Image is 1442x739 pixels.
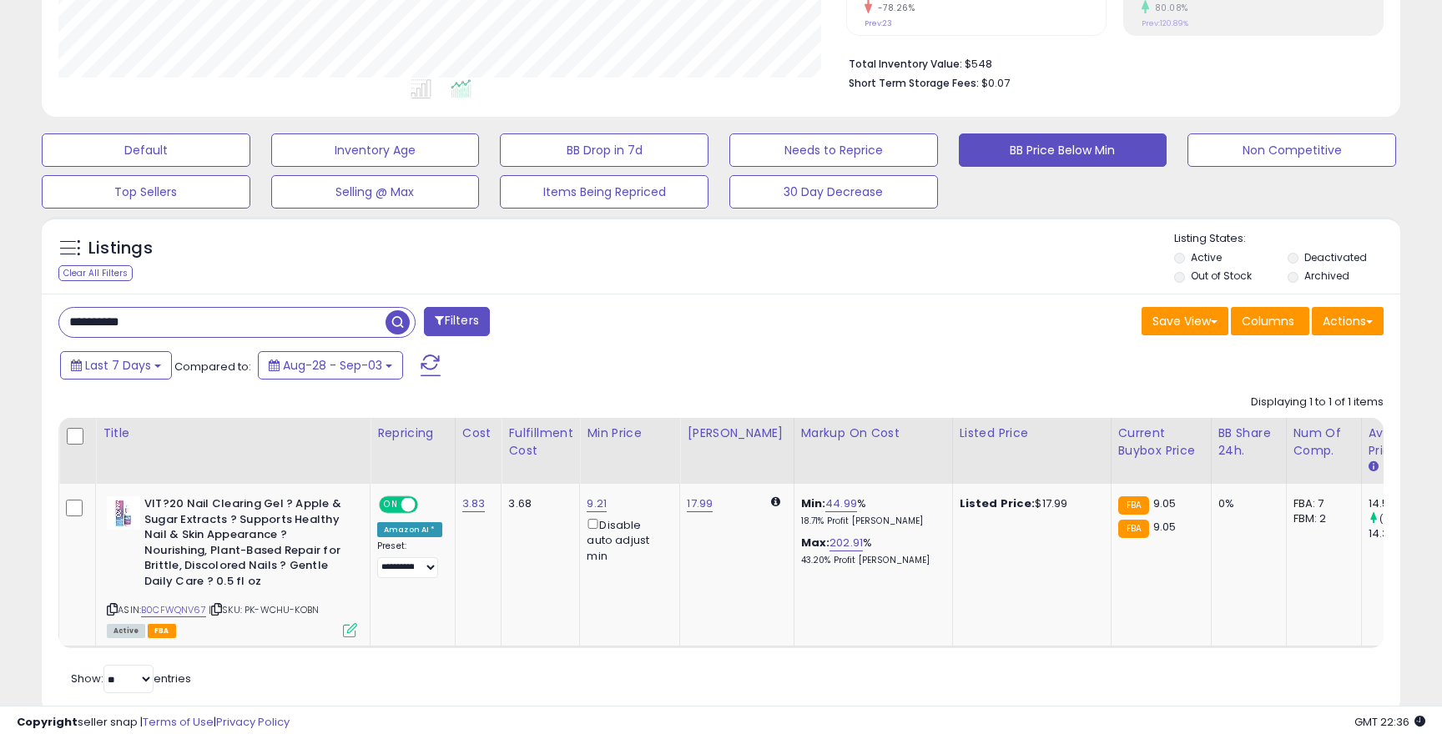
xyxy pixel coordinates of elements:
[42,175,250,209] button: Top Sellers
[801,496,940,527] div: %
[801,555,940,566] p: 43.20% Profit [PERSON_NAME]
[1242,313,1294,329] span: Columns
[144,496,347,593] b: VIT?20 Nail Clearing Gel ? Apple & Sugar Extracts ? Supports Healthy Nail & Skin Appearance ? Nou...
[1118,520,1149,538] small: FBA
[960,496,1098,511] div: $17.99
[960,425,1104,442] div: Listed Price
[825,495,857,512] a: 44.99
[1142,18,1188,28] small: Prev: 120.89%
[801,515,940,527] p: 18.71% Profit [PERSON_NAME]
[1251,395,1384,410] div: Displaying 1 to 1 of 1 items
[829,535,863,551] a: 202.91
[1187,133,1396,167] button: Non Competitive
[849,76,979,90] b: Short Term Storage Fees:
[801,535,940,566] div: %
[1174,231,1399,247] p: Listing States:
[587,515,667,564] div: Disable auto adjust min
[283,357,382,374] span: Aug-28 - Sep-03
[1218,496,1273,511] div: 0%
[148,624,176,638] span: FBA
[1218,425,1279,460] div: BB Share 24h.
[85,357,151,374] span: Last 7 Days
[1304,250,1367,264] label: Deactivated
[1369,425,1429,460] div: Avg Win Price
[872,2,915,14] small: -78.26%
[58,265,133,281] div: Clear All Filters
[42,133,250,167] button: Default
[1293,425,1354,460] div: Num of Comp.
[174,359,251,375] span: Compared to:
[103,425,363,442] div: Title
[271,133,480,167] button: Inventory Age
[849,53,1371,73] li: $548
[729,133,938,167] button: Needs to Reprice
[1191,250,1222,264] label: Active
[71,671,191,686] span: Show: entries
[865,18,892,28] small: Prev: 23
[508,496,567,511] div: 3.68
[729,175,938,209] button: 30 Day Decrease
[1369,526,1436,541] div: 14.39
[209,603,319,616] span: | SKU: PK-WCHU-KOBN
[377,522,442,537] div: Amazon AI *
[1369,496,1436,511] div: 14.59
[1149,2,1188,14] small: 80.08%
[960,495,1036,511] b: Listed Price:
[416,498,442,512] span: OFF
[141,603,206,617] a: B0CFWQNV67
[17,714,78,730] strong: Copyright
[687,495,713,512] a: 17.99
[794,418,952,484] th: The percentage added to the cost of goods (COGS) that forms the calculator for Min & Max prices.
[462,425,495,442] div: Cost
[849,57,962,71] b: Total Inventory Value:
[143,714,214,730] a: Terms of Use
[381,498,401,512] span: ON
[587,495,607,512] a: 9.21
[107,496,357,636] div: ASIN:
[462,495,486,512] a: 3.83
[1118,496,1149,515] small: FBA
[377,425,448,442] div: Repricing
[1293,496,1349,511] div: FBA: 7
[500,175,708,209] button: Items Being Repriced
[1312,307,1384,335] button: Actions
[88,237,153,260] h5: Listings
[801,425,945,442] div: Markup on Cost
[500,133,708,167] button: BB Drop in 7d
[801,495,826,511] b: Min:
[424,307,489,336] button: Filters
[107,496,140,530] img: 41j7ViGzsGL._SL40_.jpg
[1153,519,1177,535] span: 9.05
[981,75,1010,91] span: $0.07
[508,425,572,460] div: Fulfillment Cost
[216,714,290,730] a: Privacy Policy
[377,540,442,578] div: Preset:
[687,425,786,442] div: [PERSON_NAME]
[258,351,403,380] button: Aug-28 - Sep-03
[1304,269,1349,283] label: Archived
[1369,460,1379,475] small: Avg Win Price.
[1118,425,1204,460] div: Current Buybox Price
[17,715,290,731] div: seller snap | |
[959,133,1167,167] button: BB Price Below Min
[271,175,480,209] button: Selling @ Max
[801,535,830,550] b: Max:
[60,351,172,380] button: Last 7 Days
[1379,512,1413,525] small: (1.39%)
[1153,495,1177,511] span: 9.05
[1293,511,1349,526] div: FBM: 2
[1142,307,1228,335] button: Save View
[1231,307,1309,335] button: Columns
[107,624,145,638] span: All listings currently available for purchase on Amazon
[1354,714,1425,730] span: 2025-09-11 22:36 GMT
[1191,269,1252,283] label: Out of Stock
[587,425,673,442] div: Min Price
